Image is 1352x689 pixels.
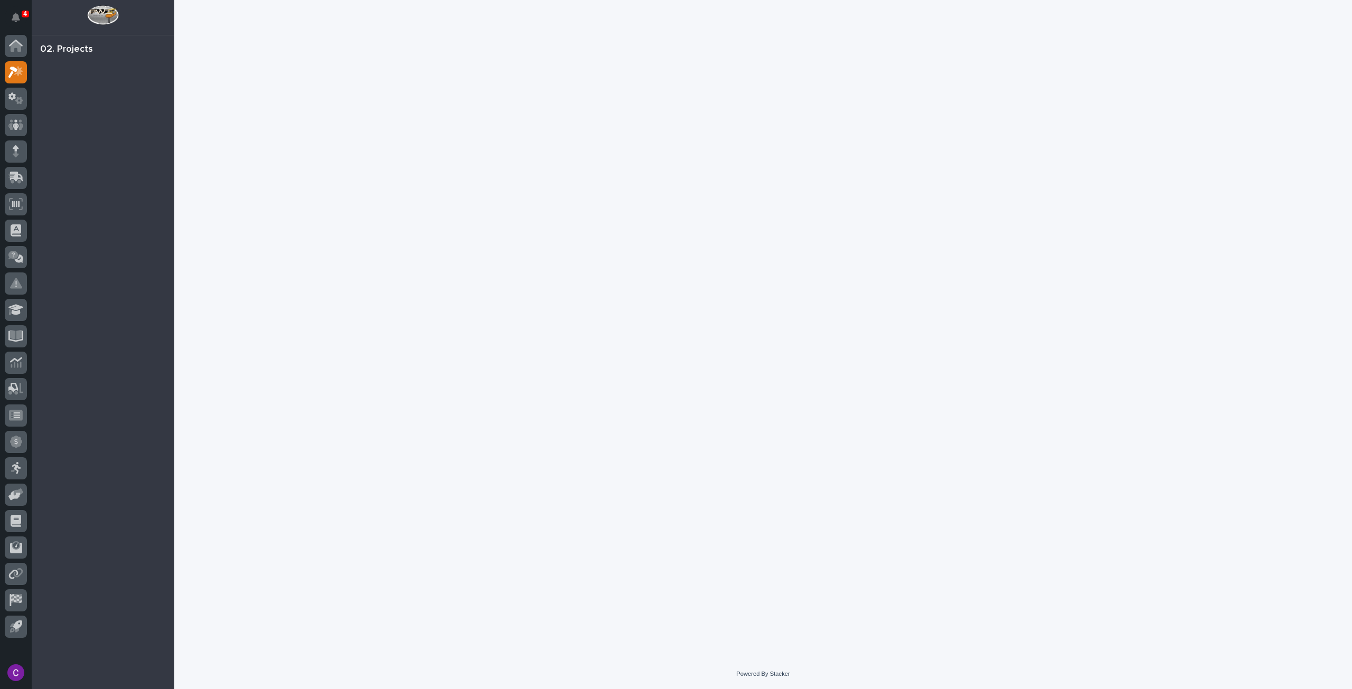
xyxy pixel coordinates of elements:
p: 4 [23,10,27,17]
div: 02. Projects [40,44,93,55]
div: Notifications4 [13,13,27,30]
a: Powered By Stacker [736,671,790,677]
img: Workspace Logo [87,5,118,25]
button: users-avatar [5,662,27,684]
button: Notifications [5,6,27,29]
